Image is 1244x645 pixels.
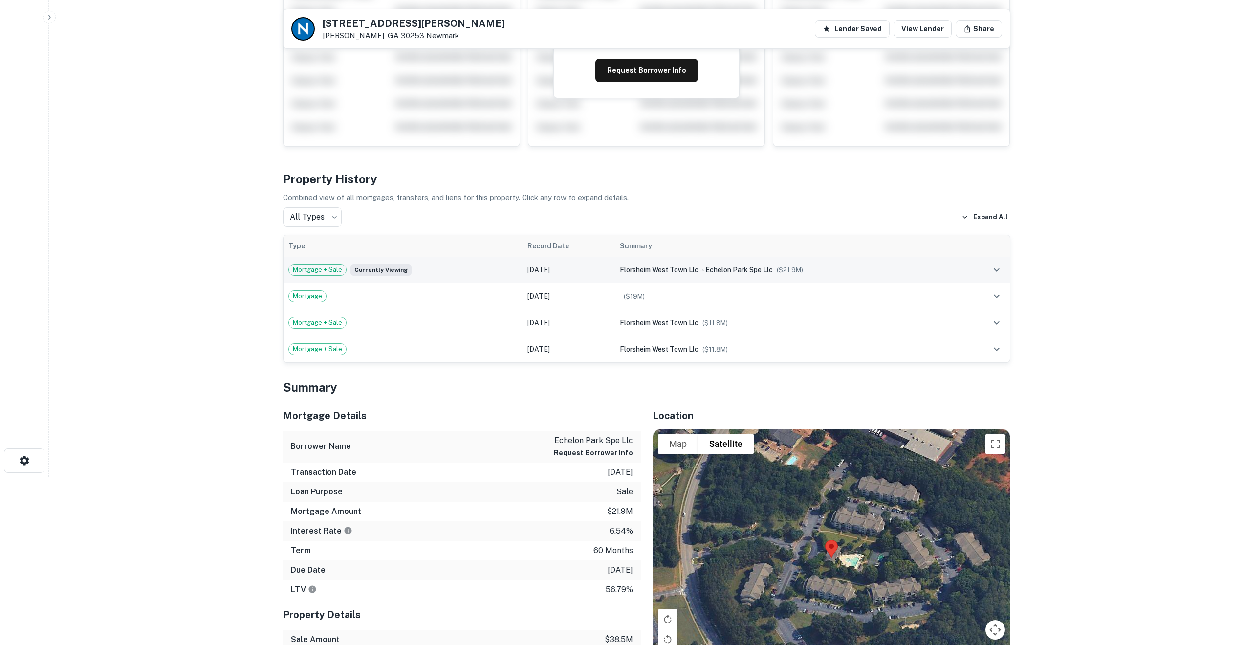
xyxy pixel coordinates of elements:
h5: Property Details [283,607,641,622]
h4: Property History [283,170,1010,188]
p: [DATE] [608,467,633,478]
span: Currently viewing [350,264,412,276]
p: 56.79% [606,584,633,596]
h6: Term [291,545,311,556]
p: 6.54% [610,525,633,537]
h6: Mortgage Amount [291,506,361,517]
p: [PERSON_NAME], GA 30253 [323,31,505,40]
span: Mortgage + Sale [289,318,346,328]
span: Mortgage [289,291,326,301]
p: Combined view of all mortgages, transfers, and liens for this property. Click any row to expand d... [283,192,1010,203]
h6: LTV [291,584,317,596]
button: Expand All [959,210,1010,224]
h4: Summary [283,378,1010,396]
div: → [620,265,958,275]
p: [DATE] [608,564,633,576]
span: florsheim west town llc [620,345,698,353]
button: expand row [988,314,1005,331]
h6: Transaction Date [291,467,356,478]
td: [DATE] [523,336,615,362]
button: expand row [988,341,1005,357]
button: Toggle fullscreen view [985,434,1005,454]
td: [DATE] [523,257,615,283]
button: Request Borrower Info [595,59,698,82]
button: Request Borrower Info [554,447,633,459]
p: $21.9m [607,506,633,517]
td: [DATE] [523,283,615,310]
h6: Loan Purpose [291,486,343,498]
button: Lender Saved [815,20,890,38]
p: 60 months [593,545,633,556]
span: ($ 19M ) [624,293,645,300]
span: echelon park spe llc [705,266,773,274]
button: Share [956,20,1002,38]
svg: LTVs displayed on the website are for informational purposes only and may be reported incorrectly... [308,585,317,594]
h5: Location [653,408,1010,423]
h6: Interest Rate [291,525,352,537]
span: ($ 11.8M ) [702,346,728,353]
span: Mortgage + Sale [289,344,346,354]
a: View Lender [894,20,952,38]
a: Newmark [426,31,459,40]
h5: Mortgage Details [283,408,641,423]
span: ($ 21.9M ) [777,267,803,274]
span: florsheim west town llc [620,319,698,327]
h6: Borrower Name [291,441,351,452]
p: sale [616,486,633,498]
td: [DATE] [523,310,615,336]
div: All Types [283,207,342,227]
th: Summary [615,235,962,257]
span: ($ 11.8M ) [702,319,728,327]
h5: [STREET_ADDRESS][PERSON_NAME] [323,19,505,28]
h6: Due Date [291,564,326,576]
span: florsheim west town llc [620,266,698,274]
th: Type [284,235,523,257]
span: Mortgage + Sale [289,265,346,275]
svg: The interest rates displayed on the website are for informational purposes only and may be report... [344,526,352,535]
button: Rotate map clockwise [658,609,677,629]
button: Show street map [658,434,698,454]
button: expand row [988,262,1005,278]
button: Show satellite imagery [698,434,754,454]
p: echelon park spe llc [554,435,633,446]
th: Record Date [523,235,615,257]
iframe: Chat Widget [1195,567,1244,614]
button: Map camera controls [985,620,1005,640]
button: expand row [988,288,1005,305]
